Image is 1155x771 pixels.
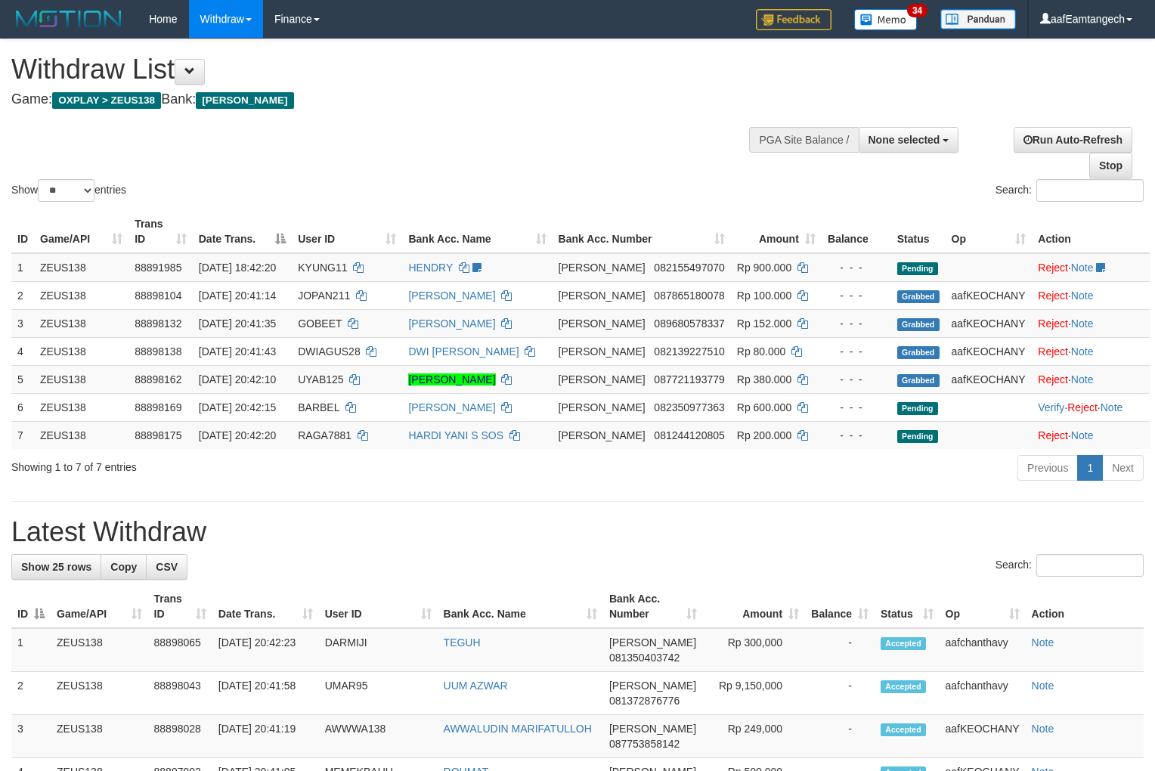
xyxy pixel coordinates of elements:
span: Copy 087753858142 to clipboard [609,738,680,750]
span: 34 [907,4,927,17]
a: Run Auto-Refresh [1014,127,1132,153]
td: Rp 249,000 [703,715,805,758]
img: Feedback.jpg [756,9,831,30]
span: Pending [897,262,938,275]
span: Copy [110,561,137,573]
td: 4 [11,337,34,365]
span: Copy 082155497070 to clipboard [654,262,724,274]
div: - - - [828,400,885,415]
td: ZEUS138 [51,628,148,672]
label: Show entries [11,179,126,202]
th: User ID: activate to sort column ascending [319,585,438,628]
input: Search: [1036,554,1144,577]
a: Note [1101,401,1123,413]
span: [PERSON_NAME] [559,429,646,441]
a: [PERSON_NAME] [408,373,495,385]
td: [DATE] 20:41:19 [212,715,319,758]
td: 7 [11,421,34,449]
td: aafKEOCHANY [946,365,1033,393]
td: Rp 300,000 [703,628,805,672]
td: · [1032,309,1150,337]
span: Grabbed [897,318,940,331]
span: Copy 087721193779 to clipboard [654,373,724,385]
span: Copy 089680578337 to clipboard [654,317,724,330]
span: Rp 900.000 [737,262,791,274]
a: Note [1032,723,1054,735]
a: 1 [1077,455,1103,481]
a: Stop [1089,153,1132,178]
a: Note [1071,345,1094,358]
div: - - - [828,260,885,275]
td: Rp 9,150,000 [703,672,805,715]
span: [PERSON_NAME] [196,92,293,109]
th: Status [891,210,946,253]
a: CSV [146,554,187,580]
img: MOTION_logo.png [11,8,126,30]
a: Note [1071,373,1094,385]
h4: Game: Bank: [11,92,755,107]
td: ZEUS138 [34,365,129,393]
span: 88891985 [135,262,181,274]
span: Copy 082139227510 to clipboard [654,345,724,358]
td: ZEUS138 [34,337,129,365]
span: Rp 80.000 [737,345,786,358]
span: Rp 200.000 [737,429,791,441]
th: Amount: activate to sort column ascending [703,585,805,628]
a: Reject [1038,317,1068,330]
img: Button%20Memo.svg [854,9,918,30]
a: Reject [1038,290,1068,302]
td: ZEUS138 [34,393,129,421]
div: - - - [828,288,885,303]
th: Op: activate to sort column ascending [940,585,1026,628]
td: 3 [11,715,51,758]
span: [DATE] 20:41:35 [199,317,276,330]
td: ZEUS138 [34,421,129,449]
a: Note [1032,636,1054,649]
td: aafKEOCHANY [946,281,1033,309]
th: Balance [822,210,891,253]
a: Note [1032,680,1054,692]
th: Bank Acc. Number: activate to sort column ascending [553,210,731,253]
td: [DATE] 20:41:58 [212,672,319,715]
span: Accepted [881,680,926,693]
a: [PERSON_NAME] [408,401,495,413]
a: HARDI YANI S SOS [408,429,503,441]
span: [PERSON_NAME] [559,401,646,413]
span: RAGA7881 [298,429,351,441]
td: · [1032,421,1150,449]
span: [DATE] 20:42:15 [199,401,276,413]
td: UMAR95 [319,672,438,715]
span: [PERSON_NAME] [609,636,696,649]
span: Pending [897,402,938,415]
span: Grabbed [897,290,940,303]
div: - - - [828,372,885,387]
span: Copy 081244120805 to clipboard [654,429,724,441]
th: Bank Acc. Number: activate to sort column ascending [603,585,703,628]
span: Show 25 rows [21,561,91,573]
h1: Latest Withdraw [11,517,1144,547]
td: · [1032,253,1150,282]
td: aafchanthavy [940,628,1026,672]
td: DARMIJI [319,628,438,672]
span: [DATE] 20:42:10 [199,373,276,385]
span: GOBEET [298,317,342,330]
span: Copy 081372876776 to clipboard [609,695,680,707]
span: Copy 082350977363 to clipboard [654,401,724,413]
div: PGA Site Balance / [749,127,858,153]
td: · [1032,365,1150,393]
td: ZEUS138 [34,253,129,282]
a: Next [1102,455,1144,481]
a: AWWALUDIN MARIFATULLOH [444,723,592,735]
th: Date Trans.: activate to sort column ascending [212,585,319,628]
th: Status: activate to sort column ascending [875,585,940,628]
span: UYAB125 [298,373,343,385]
span: [PERSON_NAME] [559,262,646,274]
div: - - - [828,428,885,443]
th: Bank Acc. Name: activate to sort column ascending [402,210,552,253]
a: Note [1071,290,1094,302]
td: · [1032,337,1150,365]
span: Rp 152.000 [737,317,791,330]
th: User ID: activate to sort column ascending [292,210,402,253]
span: Rp 600.000 [737,401,791,413]
a: Show 25 rows [11,554,101,580]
